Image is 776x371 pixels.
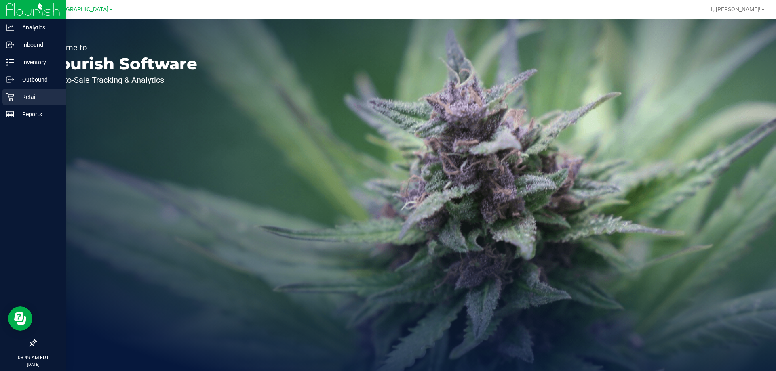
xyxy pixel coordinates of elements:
[14,57,63,67] p: Inventory
[6,93,14,101] inline-svg: Retail
[6,110,14,118] inline-svg: Reports
[6,41,14,49] inline-svg: Inbound
[14,92,63,102] p: Retail
[4,354,63,361] p: 08:49 AM EDT
[44,76,197,84] p: Seed-to-Sale Tracking & Analytics
[14,75,63,84] p: Outbound
[708,6,761,13] span: Hi, [PERSON_NAME]!
[14,40,63,50] p: Inbound
[53,6,108,13] span: [GEOGRAPHIC_DATA]
[14,23,63,32] p: Analytics
[6,75,14,84] inline-svg: Outbound
[44,56,197,72] p: Flourish Software
[44,44,197,52] p: Welcome to
[6,58,14,66] inline-svg: Inventory
[6,23,14,31] inline-svg: Analytics
[8,306,32,331] iframe: Resource center
[14,109,63,119] p: Reports
[4,361,63,367] p: [DATE]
